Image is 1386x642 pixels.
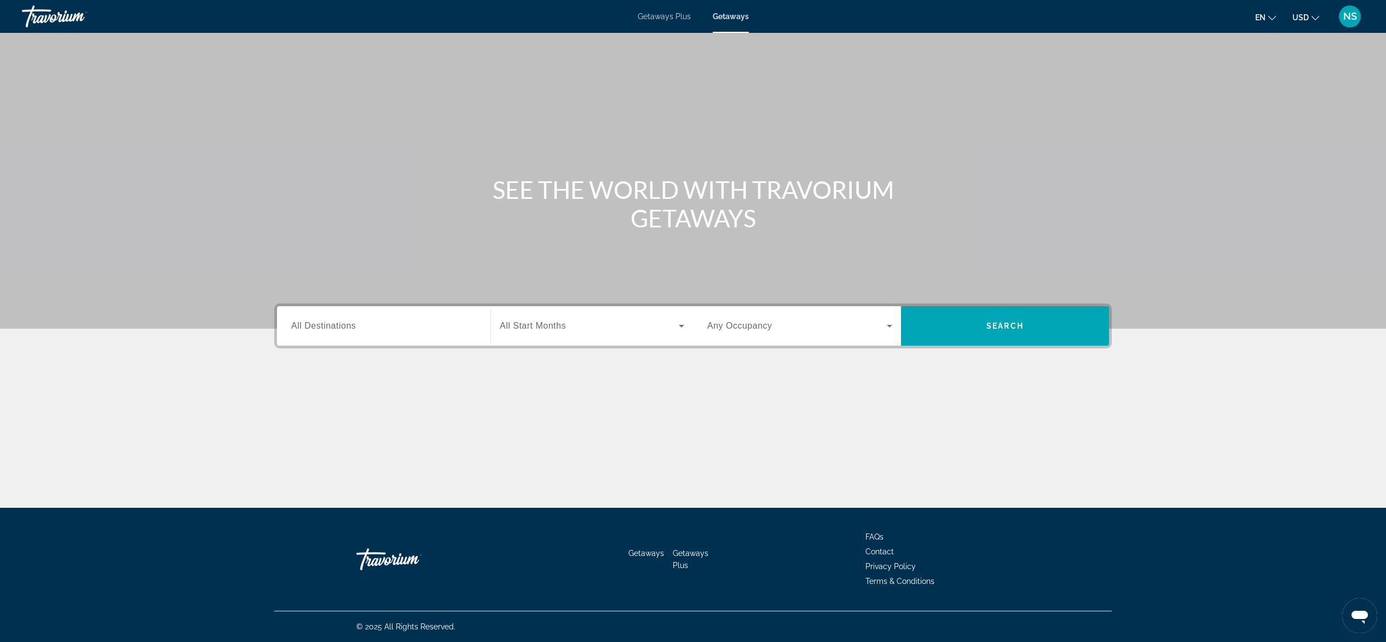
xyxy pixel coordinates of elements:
a: Getaways [628,549,664,558]
a: Getaways Plus [673,549,708,570]
a: Travorium [22,2,131,31]
a: Getaways [713,12,749,21]
a: Privacy Policy [865,562,916,571]
a: Contact [865,547,894,556]
a: Getaways Plus [638,12,691,21]
span: All Destinations [291,321,356,330]
div: Search widget [277,306,1109,346]
button: Change language [1255,9,1276,25]
span: © 2025 All Rights Reserved. [356,622,455,631]
span: All Start Months [500,321,566,330]
a: Terms & Conditions [865,577,934,586]
span: en [1255,13,1266,22]
button: Change currency [1292,9,1319,25]
button: Search [901,306,1109,346]
h1: SEE THE WORLD WITH TRAVORIUM GETAWAYS [488,175,898,232]
input: Select destination [291,320,476,333]
a: FAQs [865,532,883,541]
iframe: Button to launch messaging window [1342,598,1377,633]
span: Any Occupancy [707,321,772,330]
a: Go Home [356,543,466,576]
span: Search [986,322,1024,330]
button: User Menu [1336,5,1364,28]
span: USD [1292,13,1309,22]
span: NS [1343,11,1357,22]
